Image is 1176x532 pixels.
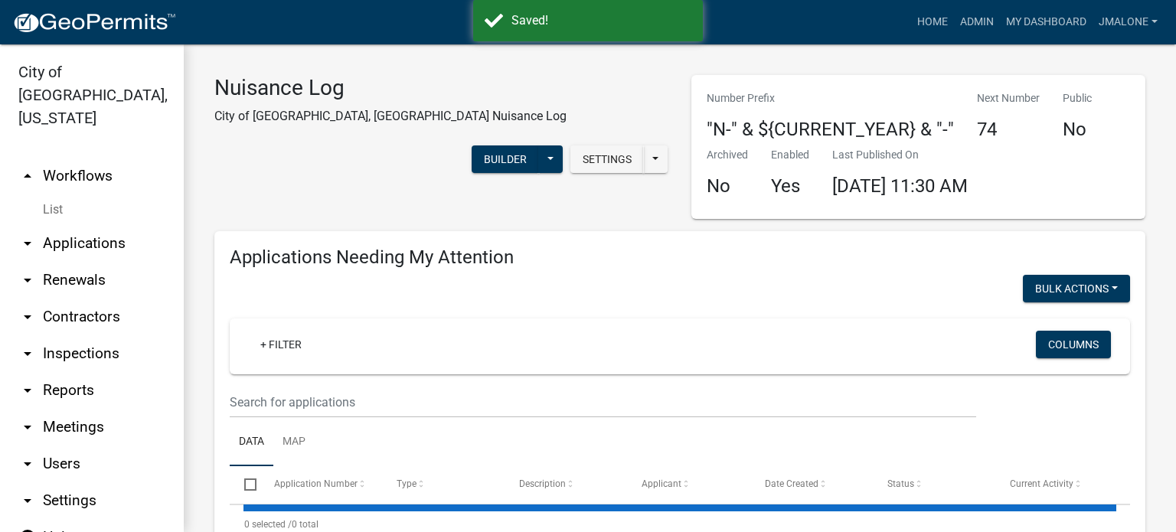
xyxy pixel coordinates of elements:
h4: No [1063,119,1092,141]
span: [DATE] 11:30 AM [832,175,968,197]
p: Archived [707,147,748,163]
i: arrow_drop_down [18,418,37,436]
span: Type [397,478,416,489]
i: arrow_drop_up [18,167,37,185]
i: arrow_drop_down [18,234,37,253]
input: Search for applications [230,387,976,418]
a: JMalone [1093,8,1164,37]
a: Map [273,418,315,467]
button: Bulk Actions [1023,275,1130,302]
datatable-header-cell: Select [230,466,259,503]
button: Builder [472,145,539,173]
span: Applicant [642,478,681,489]
p: Next Number [977,90,1040,106]
a: Data [230,418,273,467]
a: My Dashboard [1000,8,1093,37]
i: arrow_drop_down [18,381,37,400]
h4: 74 [977,119,1040,141]
i: arrow_drop_down [18,271,37,289]
datatable-header-cell: Current Activity [995,466,1118,503]
i: arrow_drop_down [18,344,37,363]
span: Application Number [274,478,358,489]
h4: Yes [771,175,809,197]
a: + Filter [248,331,314,358]
datatable-header-cell: Date Created [750,466,872,503]
button: Settings [570,145,644,173]
p: Last Published On [832,147,968,163]
datatable-header-cell: Application Number [259,466,381,503]
a: Admin [954,8,1000,37]
p: Public [1063,90,1092,106]
datatable-header-cell: Type [382,466,505,503]
p: Number Prefix [707,90,954,106]
datatable-header-cell: Status [873,466,995,503]
datatable-header-cell: Description [505,466,627,503]
p: City of [GEOGRAPHIC_DATA], [GEOGRAPHIC_DATA] Nuisance Log [214,107,567,126]
div: Saved! [511,11,691,30]
span: Current Activity [1010,478,1073,489]
i: arrow_drop_down [18,455,37,473]
i: arrow_drop_down [18,308,37,326]
h4: No [707,175,748,197]
span: Date Created [765,478,818,489]
button: Columns [1036,331,1111,358]
datatable-header-cell: Applicant [627,466,750,503]
p: Enabled [771,147,809,163]
span: Description [519,478,566,489]
h4: "N-" & ${CURRENT_YEAR} & "-" [707,119,954,141]
span: 0 selected / [244,519,292,530]
i: arrow_drop_down [18,491,37,510]
a: Home [911,8,954,37]
span: Status [887,478,914,489]
h3: Nuisance Log [214,75,567,101]
h4: Applications Needing My Attention [230,246,1130,269]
